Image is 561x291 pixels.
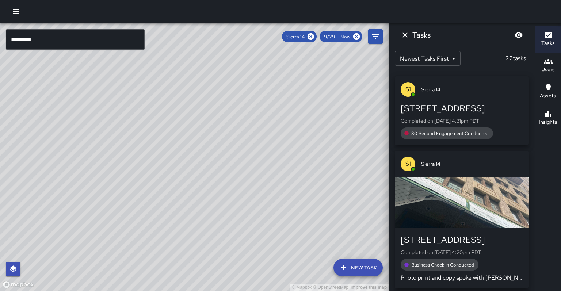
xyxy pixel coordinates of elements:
[412,29,431,41] h6: Tasks
[535,79,561,105] button: Assets
[535,26,561,53] button: Tasks
[407,262,478,268] span: Business Check In Conducted
[282,34,309,40] span: Sierra 14
[395,151,529,288] button: S1Sierra 14[STREET_ADDRESS]Completed on [DATE] 4:20pm PDTBusiness Check In ConductedPhoto print a...
[401,103,523,114] div: [STREET_ADDRESS]
[535,105,561,131] button: Insights
[398,28,412,42] button: Dismiss
[401,234,523,246] div: [STREET_ADDRESS]
[535,53,561,79] button: Users
[511,28,526,42] button: Blur
[503,54,529,63] p: 22 tasks
[541,66,555,74] h6: Users
[401,117,523,125] p: Completed on [DATE] 4:31pm PDT
[421,86,523,93] span: Sierra 14
[539,118,557,126] h6: Insights
[540,92,556,100] h6: Assets
[395,51,461,66] div: Newest Tasks First
[333,259,383,276] button: New Task
[401,273,523,282] p: Photo print and copy spoke with [PERSON_NAME]
[405,160,411,168] p: S1
[282,31,317,42] div: Sierra 14
[401,249,523,256] p: Completed on [DATE] 4:20pm PDT
[395,76,529,145] button: S1Sierra 14[STREET_ADDRESS]Completed on [DATE] 4:31pm PDT30 Second Engagement Conducted
[405,85,411,94] p: S1
[541,39,555,47] h6: Tasks
[320,34,355,40] span: 9/29 — Now
[421,160,523,168] span: Sierra 14
[368,29,383,44] button: Filters
[320,31,362,42] div: 9/29 — Now
[407,130,493,137] span: 30 Second Engagement Conducted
